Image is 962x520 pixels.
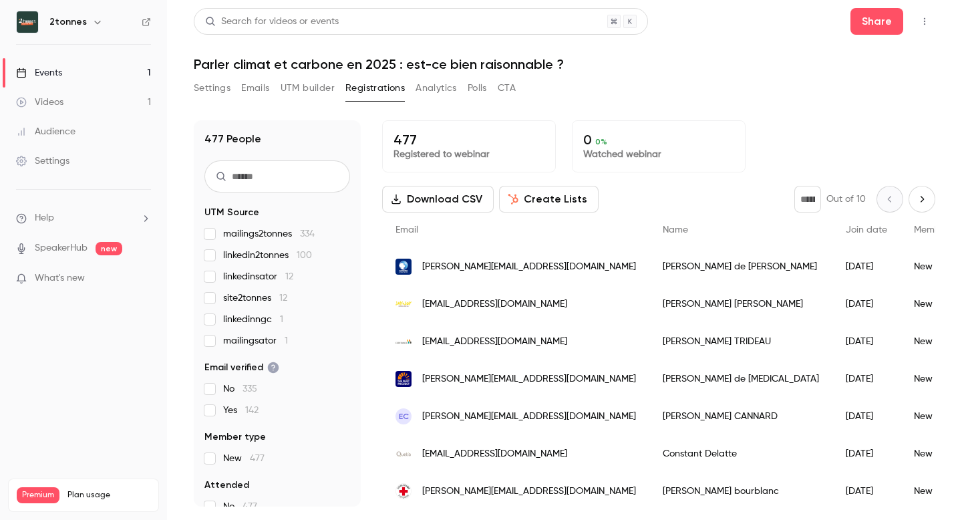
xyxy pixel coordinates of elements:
span: Name [663,225,688,235]
h6: 2tonnes [49,15,87,29]
div: [DATE] [832,398,901,435]
button: Emails [241,78,269,99]
button: Create Lists [499,186,599,213]
span: 334 [300,229,315,239]
span: UTM Source [204,206,259,219]
span: [EMAIL_ADDRESS][DOMAIN_NAME] [422,297,567,311]
button: Settings [194,78,230,99]
img: croix-rouge.fr [395,483,412,499]
button: Analytics [416,78,457,99]
img: theshiftproject.org [395,371,412,387]
button: Polls [468,78,487,99]
div: Search for videos or events [205,15,339,29]
div: Videos [16,96,63,109]
span: [PERSON_NAME][EMAIL_ADDRESS][DOMAIN_NAME] [422,485,636,499]
span: mailingsator [223,334,288,348]
span: Attended [204,479,249,492]
span: Member type [204,430,266,444]
div: [PERSON_NAME] bourblanc [649,473,832,510]
div: [DATE] [832,323,901,360]
span: New [223,452,265,465]
span: Join date [846,225,887,235]
div: [PERSON_NAME] de [MEDICAL_DATA] [649,360,832,398]
span: 477 [243,502,257,511]
span: EC [399,410,409,422]
div: Audience [16,125,75,138]
span: Email [395,225,418,235]
button: Download CSV [382,186,494,213]
button: CTA [498,78,516,99]
span: 1 [280,315,283,324]
span: 100 [297,251,312,260]
p: 477 [393,132,544,148]
img: 2tonnes [17,11,38,33]
span: linkedinngc [223,313,283,326]
div: [DATE] [832,360,901,398]
p: Registered to webinar [393,148,544,161]
span: new [96,242,122,255]
span: mailings2tonnes [223,227,315,241]
p: 0 [583,132,734,148]
li: help-dropdown-opener [16,211,151,225]
span: 0 % [595,137,607,146]
img: quelia.fr [395,446,412,462]
button: Registrations [345,78,405,99]
span: Email verified [204,361,279,374]
button: Share [850,8,903,35]
span: [EMAIL_ADDRESS][DOMAIN_NAME] [422,335,567,349]
img: 53-72.cerfrance.fr [395,340,412,344]
span: 335 [243,384,257,394]
span: 477 [250,454,265,463]
h1: Parler climat et carbone en 2025 : est-ce bien raisonnable ? [194,56,935,72]
div: Settings [16,154,69,168]
div: Constant Delatte [649,435,832,473]
div: [DATE] [832,473,901,510]
img: danone.com [395,259,412,275]
span: 1 [285,336,288,346]
div: [DATE] [832,285,901,323]
div: [DATE] [832,248,901,285]
span: 12 [279,293,287,303]
div: [PERSON_NAME] [PERSON_NAME] [649,285,832,323]
span: No [223,500,257,513]
span: linkedinsator [223,270,293,283]
div: [PERSON_NAME] de [PERSON_NAME] [649,248,832,285]
span: linkedin2tonnes [223,249,312,262]
p: Watched webinar [583,148,734,161]
span: [PERSON_NAME][EMAIL_ADDRESS][DOMAIN_NAME] [422,410,636,424]
button: Next page [909,186,935,213]
button: UTM builder [281,78,335,99]
a: SpeakerHub [35,241,88,255]
img: jay-joy.com [395,296,412,312]
div: [PERSON_NAME] CANNARD [649,398,832,435]
span: site2tonnes [223,291,287,305]
span: Plan usage [67,490,150,501]
span: Yes [223,404,259,417]
div: [DATE] [832,435,901,473]
span: 142 [245,406,259,415]
iframe: Noticeable Trigger [135,273,151,285]
span: What's new [35,271,85,285]
div: Events [16,66,62,80]
span: [PERSON_NAME][EMAIL_ADDRESS][DOMAIN_NAME] [422,372,636,386]
span: No [223,382,257,396]
div: [PERSON_NAME] TRIDEAU [649,323,832,360]
span: 12 [285,272,293,281]
h1: 477 People [204,131,261,147]
p: Out of 10 [826,192,866,206]
span: [PERSON_NAME][EMAIL_ADDRESS][DOMAIN_NAME] [422,260,636,274]
span: [EMAIL_ADDRESS][DOMAIN_NAME] [422,447,567,461]
span: Premium [17,487,59,503]
span: Help [35,211,54,225]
